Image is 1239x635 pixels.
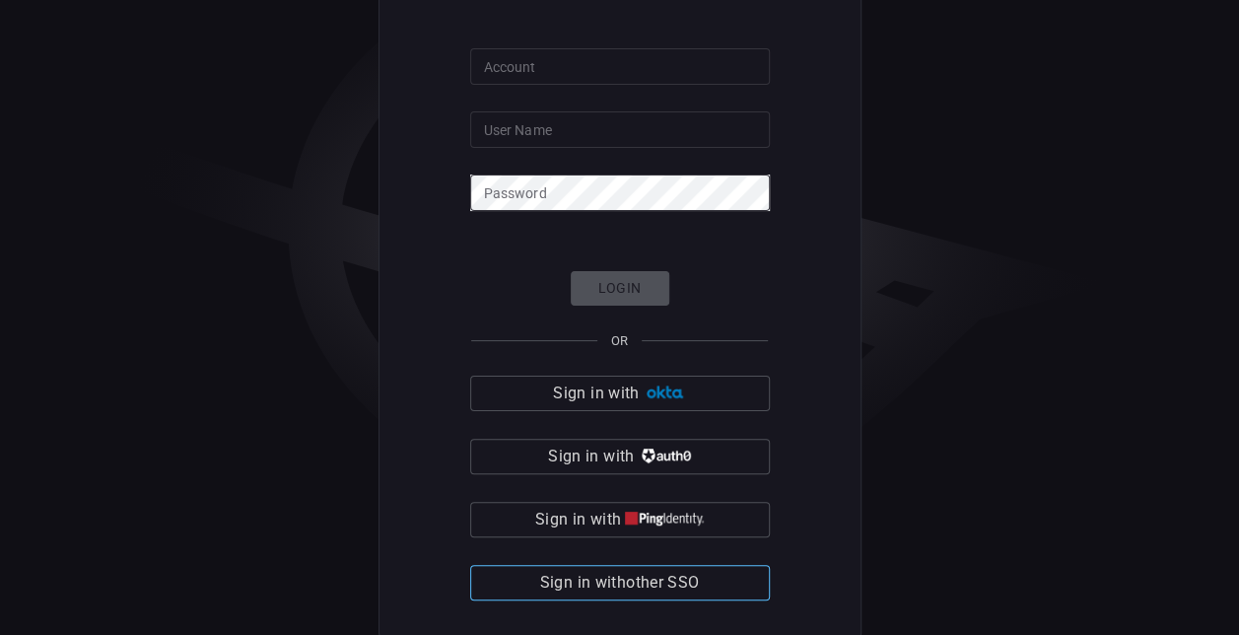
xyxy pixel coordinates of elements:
[548,443,634,470] span: Sign in with
[625,512,704,527] img: quu4iresuhQAAAABJRU5ErkJggg==
[553,380,639,407] span: Sign in with
[639,449,691,463] img: vP8Hhh4KuCH8AavWKdZY7RZgAAAAASUVORK5CYII=
[535,506,621,533] span: Sign in with
[470,439,770,474] button: Sign in with
[470,565,770,600] button: Sign in withother SSO
[470,48,770,85] input: Type your account
[644,386,686,400] img: Ad5vKXme8s1CQAAAABJRU5ErkJggg==
[611,333,628,348] span: OR
[470,502,770,537] button: Sign in with
[470,111,770,148] input: Type your user name
[540,569,700,597] span: Sign in with other SSO
[470,376,770,411] button: Sign in with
